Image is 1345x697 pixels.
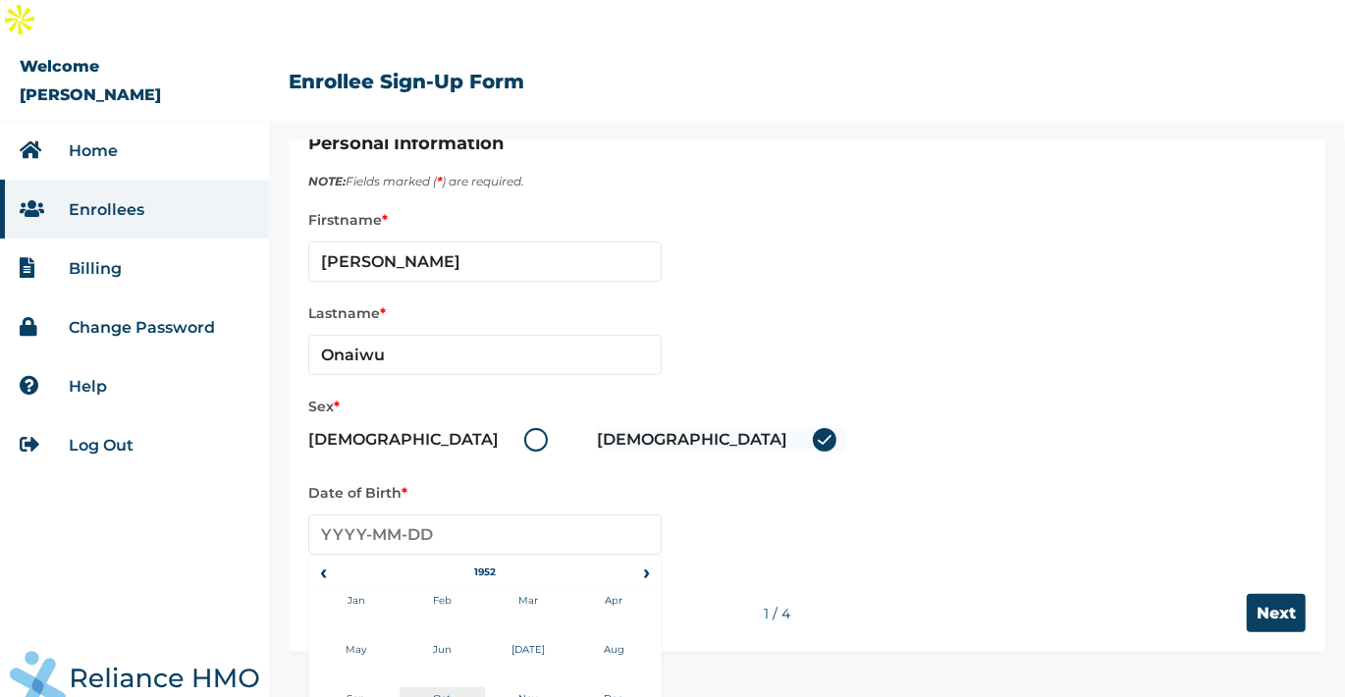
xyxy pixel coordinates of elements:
[485,589,571,638] td: Mar
[308,605,1247,622] div: 1 / 4
[334,561,635,588] th: 1952
[313,589,400,638] td: Jan
[636,561,658,584] span: ›
[308,514,662,555] input: YYYY-MM-DD
[69,436,134,455] a: Log Out
[69,377,107,396] a: Help
[1247,594,1306,632] input: Next
[20,57,99,76] p: Welcome
[308,174,346,188] strong: NOTE:
[308,174,1306,188] p: Fields marked ( ) are required.
[597,428,846,452] label: [DEMOGRAPHIC_DATA]
[289,70,524,93] h2: Enrollee Sign-Up Form
[308,133,1306,154] h2: Personal Information
[20,85,161,104] p: [PERSON_NAME]
[571,638,658,687] td: Aug
[313,638,400,687] td: May
[308,481,1306,505] label: Date of Birth
[308,301,1306,325] label: Lastname
[69,200,144,219] a: Enrollees
[313,561,334,584] span: ‹
[308,428,558,452] label: [DEMOGRAPHIC_DATA]
[308,395,1306,418] label: Sex
[69,318,215,337] a: Change Password
[69,141,118,160] a: Home
[69,259,122,278] a: Billing
[400,589,486,638] td: Feb
[308,208,1306,232] label: Firstname
[571,589,658,638] td: Apr
[485,638,571,687] td: [DATE]
[400,638,486,687] td: Jun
